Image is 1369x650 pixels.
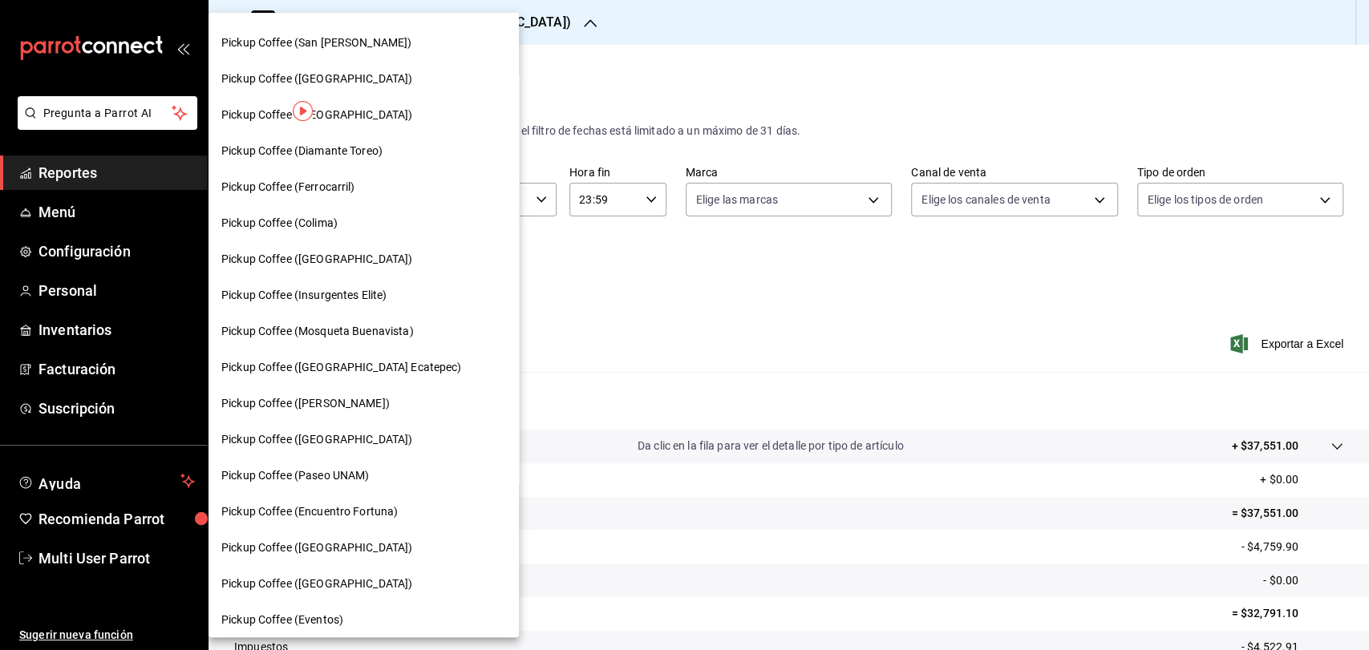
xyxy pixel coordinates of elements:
span: Pickup Coffee ([PERSON_NAME]) [221,395,390,412]
span: Pickup Coffee (San [PERSON_NAME]) [221,34,411,51]
span: Pickup Coffee (Ferrocarril) [221,179,355,196]
span: Pickup Coffee (Encuentro Fortuna) [221,503,398,520]
span: Pickup Coffee ([GEOGRAPHIC_DATA]) [221,251,412,268]
div: Pickup Coffee ([GEOGRAPHIC_DATA] Ecatepec) [209,349,519,386]
div: Pickup Coffee ([GEOGRAPHIC_DATA]) [209,566,519,602]
div: Pickup Coffee ([GEOGRAPHIC_DATA]) [209,241,519,277]
span: Pickup Coffee (Paseo UNAM) [221,467,369,484]
span: Pickup Coffee ([GEOGRAPHIC_DATA]) [221,71,412,87]
span: Pickup Coffee ([GEOGRAPHIC_DATA]) [221,575,412,592]
div: Pickup Coffee (Encuentro Fortuna) [209,494,519,530]
div: Pickup Coffee ([PERSON_NAME]) [209,386,519,422]
div: Pickup Coffee (San [PERSON_NAME]) [209,25,519,61]
div: Pickup Coffee (Insurgentes Elite) [209,277,519,313]
div: Pickup Coffee (Mosqueta Buenavista) [209,313,519,349]
span: Pickup Coffee (Insurgentes Elite) [221,287,387,304]
span: Pickup Coffee (Eventos) [221,612,343,628]
span: Pickup Coffee ([GEOGRAPHIC_DATA] Ecatepec) [221,359,462,376]
div: Pickup Coffee (Colima) [209,205,519,241]
span: Pickup Coffee ([GEOGRAPHIC_DATA]) [221,431,412,448]
div: Pickup Coffee ([GEOGRAPHIC_DATA]) [209,530,519,566]
span: Pickup Coffee ([GEOGRAPHIC_DATA]) [221,107,412,123]
div: Pickup Coffee (Ferrocarril) [209,169,519,205]
span: Pickup Coffee (Colima) [221,215,338,232]
div: Pickup Coffee (Eventos) [209,602,519,638]
div: Pickup Coffee ([GEOGRAPHIC_DATA]) [209,61,519,97]
span: Pickup Coffee (Diamante Toreo) [221,143,383,159]
div: Pickup Coffee (Paseo UNAM) [209,458,519,494]
div: Pickup Coffee ([GEOGRAPHIC_DATA]) [209,422,519,458]
div: Pickup Coffee ([GEOGRAPHIC_DATA]) [209,97,519,133]
img: Tooltip marker [293,101,313,121]
span: Pickup Coffee ([GEOGRAPHIC_DATA]) [221,539,412,556]
span: Pickup Coffee (Mosqueta Buenavista) [221,323,414,340]
div: Pickup Coffee (Diamante Toreo) [209,133,519,169]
